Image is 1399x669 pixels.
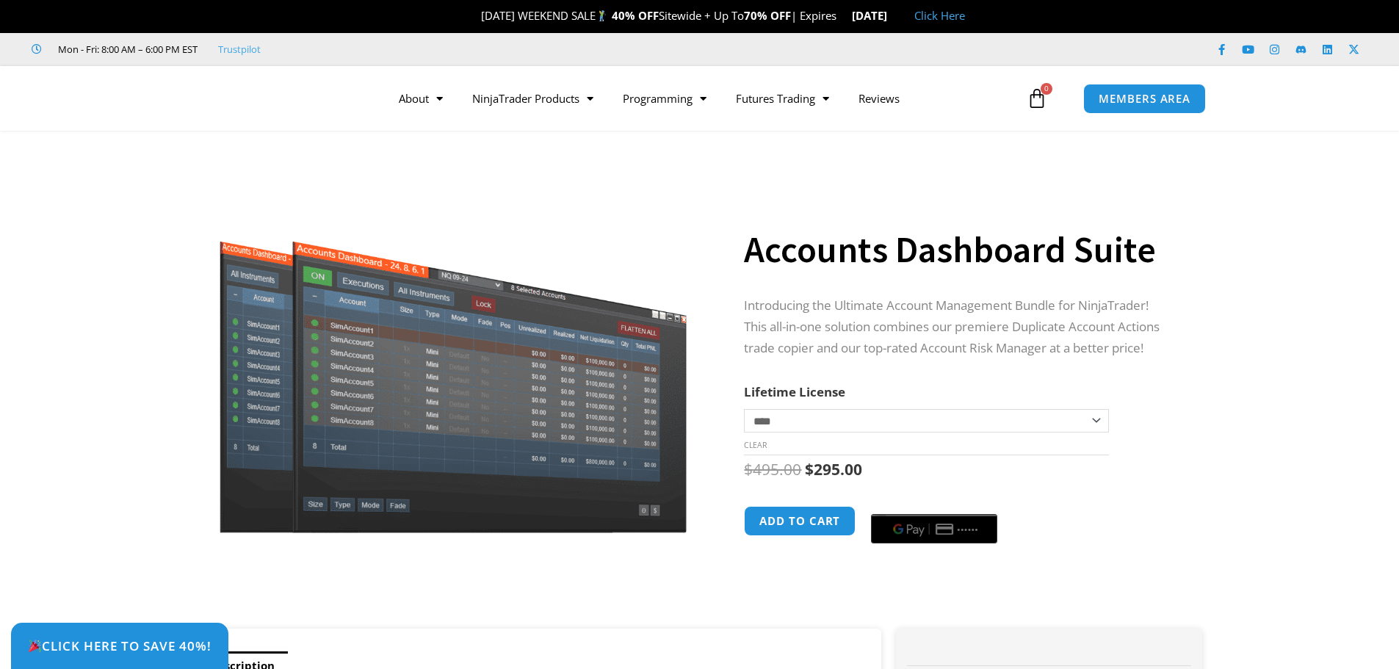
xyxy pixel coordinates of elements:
a: 🎉Click Here to save 40%! [11,623,228,669]
label: Lifetime License [744,383,845,400]
a: Reviews [844,82,914,115]
img: 🏌️‍♂️ [596,10,607,21]
a: Programming [608,82,721,115]
button: Add to cart [744,506,856,536]
p: Introducing the Ultimate Account Management Bundle for NinjaTrader! This all-in-one solution comb... [744,295,1173,359]
a: Trustpilot [218,40,261,58]
nav: Menu [384,82,1023,115]
bdi: 295.00 [805,459,862,480]
img: 🏭 [888,10,899,21]
img: 🎉 [469,10,480,21]
strong: 40% OFF [612,8,659,23]
span: $ [805,459,814,480]
a: NinjaTrader Products [458,82,608,115]
span: 0 [1041,83,1052,95]
a: Futures Trading [721,82,844,115]
text: •••••• [958,524,980,535]
strong: 70% OFF [744,8,791,23]
iframe: Secure payment input frame [868,504,1000,505]
img: Screenshot 2024-08-26 155710eeeee [217,156,690,533]
span: Click Here to save 40%! [28,640,212,652]
a: MEMBERS AREA [1083,84,1206,114]
img: 🎉 [29,640,41,652]
h1: Accounts Dashboard Suite [744,224,1173,275]
img: ⌛ [837,10,848,21]
span: MEMBERS AREA [1099,93,1190,104]
span: $ [744,459,753,480]
bdi: 495.00 [744,459,801,480]
span: Mon - Fri: 8:00 AM – 6:00 PM EST [54,40,198,58]
button: Buy with GPay [871,514,997,543]
a: Click Here [914,8,965,23]
span: [DATE] WEEKEND SALE Sitewide + Up To | Expires [466,8,851,23]
strong: [DATE] [852,8,900,23]
a: Clear options [744,440,767,450]
a: 0 [1005,77,1069,120]
img: LogoAI | Affordable Indicators – NinjaTrader [173,72,331,125]
a: About [384,82,458,115]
